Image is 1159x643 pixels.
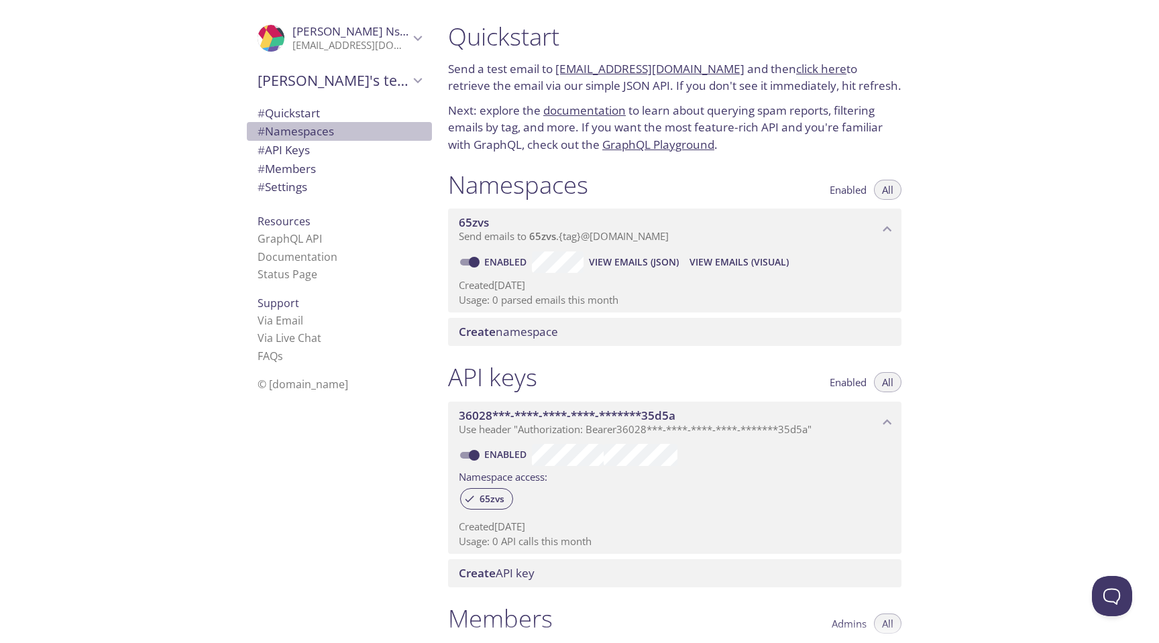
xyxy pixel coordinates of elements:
[247,63,432,98] div: Mike's team
[258,349,283,363] a: FAQ
[258,105,320,121] span: Quickstart
[278,349,283,363] span: s
[247,122,432,141] div: Namespaces
[448,559,901,587] div: Create API Key
[822,180,875,200] button: Enabled
[258,142,310,158] span: API Keys
[258,313,303,328] a: Via Email
[247,16,432,60] div: Mike Nsubuga
[247,178,432,196] div: Team Settings
[247,104,432,123] div: Quickstart
[448,603,553,634] h1: Members
[448,318,901,346] div: Create namespace
[258,331,321,345] a: Via Live Chat
[472,493,512,505] span: 65zvs
[459,565,535,581] span: API key
[874,613,901,634] button: All
[602,137,714,152] a: GraphQL Playground
[258,71,409,90] span: [PERSON_NAME]'s team
[459,278,891,292] p: Created [DATE]
[584,251,684,273] button: View Emails (JSON)
[258,123,265,139] span: #
[448,209,901,250] div: 65zvs namespace
[258,377,348,392] span: © [DOMAIN_NAME]
[482,255,532,268] a: Enabled
[258,179,265,194] span: #
[459,215,489,230] span: 65zvs
[258,142,265,158] span: #
[258,179,307,194] span: Settings
[448,362,537,392] h1: API keys
[448,60,901,95] p: Send a test email to and then to retrieve the email via our simple JSON API. If you don't see it ...
[247,160,432,178] div: Members
[822,372,875,392] button: Enabled
[459,466,547,485] label: Namespace access:
[482,448,532,461] a: Enabled
[258,214,311,229] span: Resources
[689,254,789,270] span: View Emails (Visual)
[459,229,669,243] span: Send emails to . {tag} @[DOMAIN_NAME]
[258,296,299,310] span: Support
[258,161,316,176] span: Members
[459,324,558,339] span: namespace
[555,61,744,76] a: [EMAIL_ADDRESS][DOMAIN_NAME]
[459,293,891,307] p: Usage: 0 parsed emails this month
[459,520,891,534] p: Created [DATE]
[247,141,432,160] div: API Keys
[460,488,513,510] div: 65zvs
[529,229,556,243] span: 65zvs
[459,534,891,548] p: Usage: 0 API calls this month
[258,267,317,282] a: Status Page
[448,102,901,154] p: Next: explore the to learn about querying spam reports, filtering emails by tag, and more. If you...
[459,565,496,581] span: Create
[874,180,901,200] button: All
[258,161,265,176] span: #
[543,103,626,118] a: documentation
[684,251,794,273] button: View Emails (Visual)
[448,21,901,52] h1: Quickstart
[459,324,496,339] span: Create
[796,61,846,76] a: click here
[258,105,265,121] span: #
[874,372,901,392] button: All
[589,254,679,270] span: View Emails (JSON)
[448,170,588,200] h1: Namespaces
[1092,576,1132,616] iframe: Help Scout Beacon - Open
[258,249,337,264] a: Documentation
[824,613,875,634] button: Admins
[292,23,434,39] span: [PERSON_NAME] Nsubuga
[258,231,322,246] a: GraphQL API
[258,123,334,139] span: Namespaces
[292,39,409,52] p: [EMAIL_ADDRESS][DOMAIN_NAME]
